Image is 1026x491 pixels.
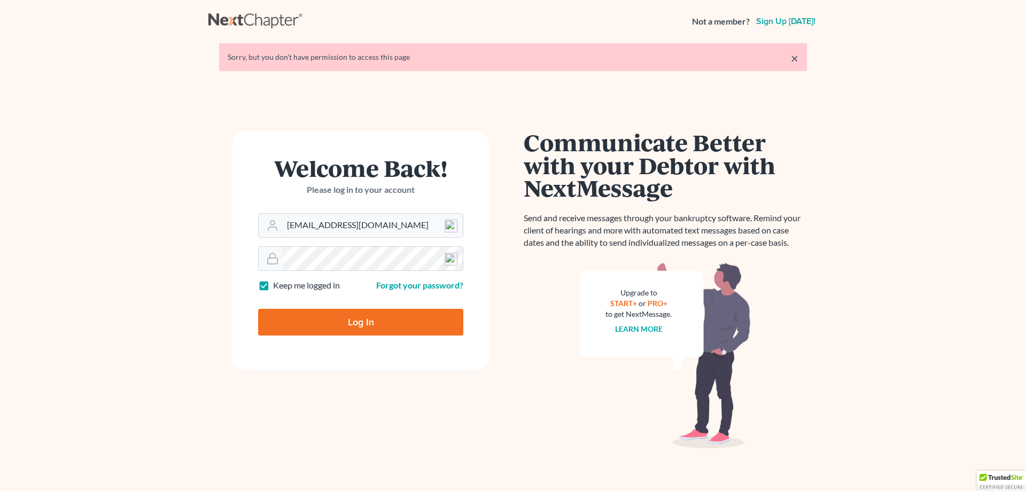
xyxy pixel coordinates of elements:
strong: Not a member? [692,15,750,28]
a: Learn more [615,324,663,333]
span: or [639,299,646,308]
img: nextmessage_bg-59042aed3d76b12b5cd301f8e5b87938c9018125f34e5fa2b7a6b67550977c72.svg [580,262,751,449]
img: npw-badge-icon-locked.svg [445,220,457,232]
label: Keep me logged in [273,279,340,292]
a: × [791,52,798,65]
p: Send and receive messages through your bankruptcy software. Remind your client of hearings and mo... [524,212,807,249]
div: Upgrade to [605,287,672,298]
a: Sign up [DATE]! [754,17,818,26]
div: Sorry, but you don't have permission to access this page [228,52,798,63]
a: PRO+ [648,299,667,308]
a: START+ [610,299,637,308]
div: to get NextMessage. [605,309,672,319]
img: npw-badge-icon-locked.svg [445,253,457,266]
input: Log In [258,309,463,336]
input: Email Address [283,214,463,237]
h1: Communicate Better with your Debtor with NextMessage [524,131,807,199]
p: Please log in to your account [258,184,463,196]
a: Forgot your password? [376,280,463,290]
div: TrustedSite Certified [977,471,1026,491]
h1: Welcome Back! [258,157,463,180]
